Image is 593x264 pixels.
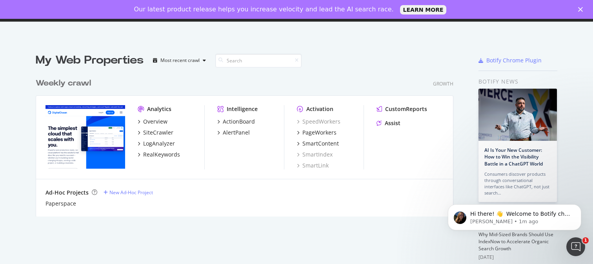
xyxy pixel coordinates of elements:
a: LEARN MORE [400,5,447,15]
iframe: Intercom notifications message [436,188,593,243]
div: ActionBoard [223,118,255,126]
div: Our latest product release helps you increase velocity and lead the AI search race. [134,5,394,13]
a: Overview [138,118,167,126]
img: digitalocean.com [45,105,125,169]
a: SpeedWorkers [297,118,340,126]
div: PageWorkers [302,129,337,137]
img: AI Is Your New Customer: How to Win the Visibility Battle in a ChatGPT World [478,89,557,141]
div: Activation [306,105,333,113]
div: Botify news [478,77,557,86]
a: SiteCrawler [138,129,173,137]
div: Intelligence [227,105,258,113]
iframe: Intercom live chat [566,237,585,256]
div: My Web Properties [36,53,144,68]
a: Assist [377,119,400,127]
div: Botify Chrome Plugin [486,56,542,64]
a: SmartLink [297,162,329,169]
div: SmartContent [302,140,339,147]
div: [DATE] [478,254,557,261]
div: LogAnalyzer [143,140,175,147]
div: Assist [385,119,400,127]
div: RealKeywords [143,151,180,158]
div: CustomReports [385,105,427,113]
div: New Ad-Hoc Project [109,189,153,196]
a: LogAnalyzer [138,140,175,147]
div: SiteCrawler [143,129,173,137]
span: 1 [582,237,589,244]
div: Weekly crawl [36,78,91,89]
a: AlertPanel [217,129,250,137]
a: SmartIndex [297,151,333,158]
a: Why Mid-Sized Brands Should Use IndexNow to Accelerate Organic Search Growth [478,231,553,252]
a: RealKeywords [138,151,180,158]
a: AI Is Your New Customer: How to Win the Visibility Battle in a ChatGPT World [484,147,543,167]
div: grid [36,68,460,217]
a: Paperspace [45,200,76,208]
div: Growth [433,80,453,87]
a: PageWorkers [297,129,337,137]
a: CustomReports [377,105,427,113]
div: Analytics [147,105,171,113]
div: Close [578,7,586,12]
div: Most recent crawl [160,58,200,63]
button: Most recent crawl [150,54,209,67]
a: New Ad-Hoc Project [104,189,153,196]
a: SmartContent [297,140,339,147]
div: AlertPanel [223,129,250,137]
div: Consumers discover products through conversational interfaces like ChatGPT, not just search… [484,171,551,196]
a: Botify Chrome Plugin [478,56,542,64]
div: Overview [143,118,167,126]
a: ActionBoard [217,118,255,126]
div: Ad-Hoc Projects [45,189,89,197]
input: Search [215,54,302,67]
a: Weekly crawl [36,78,94,89]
